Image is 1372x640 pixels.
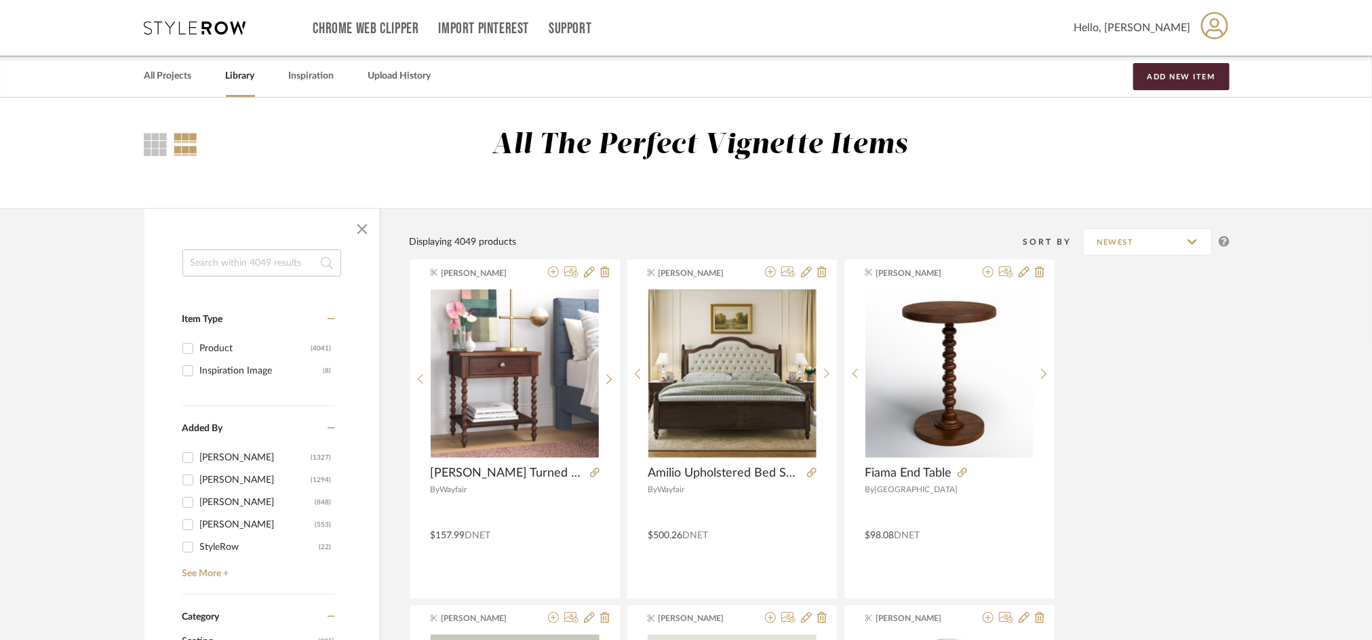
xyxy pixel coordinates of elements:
a: Chrome Web Clipper [313,23,419,35]
span: Wayfair [657,485,684,494]
div: [PERSON_NAME] [200,514,315,536]
span: Added By [182,424,223,433]
a: See More + [179,558,335,580]
div: (848) [315,492,332,513]
span: By [648,485,657,494]
div: 0 [431,289,599,458]
a: Library [226,67,255,85]
div: [PERSON_NAME] [200,492,315,513]
div: (1327) [311,447,332,468]
div: StyleRow [200,536,319,558]
img: Amilio Upholstered Bed Solid Wood Platform [648,289,817,458]
button: Close [349,216,376,243]
span: [PERSON_NAME] [659,267,744,279]
span: DNET [465,531,491,540]
div: (553) [315,514,332,536]
span: By [431,485,440,494]
span: [PERSON_NAME] [659,612,744,624]
a: All Projects [144,67,192,85]
a: Inspiration [289,67,334,85]
span: [GEOGRAPHIC_DATA] [875,485,958,494]
span: By [865,485,875,494]
div: (4041) [311,338,332,359]
div: (1294) [311,469,332,491]
span: [PERSON_NAME] [441,612,526,624]
span: $157.99 [431,531,465,540]
span: [PERSON_NAME] [441,267,526,279]
span: DNET [682,531,708,540]
span: $500.26 [648,531,682,540]
div: Displaying 4049 products [410,235,517,249]
div: (22) [319,536,332,558]
img: Beckett Turned Wood Spindle Nightstand with Drawer & Shelf [431,289,599,458]
a: Support [549,23,591,35]
span: Hello, [PERSON_NAME] [1074,20,1191,36]
span: Wayfair [440,485,467,494]
input: Search within 4049 results [182,249,341,277]
div: Product [200,338,311,359]
div: Sort By [1023,235,1083,249]
div: [PERSON_NAME] [200,469,311,491]
img: Fiama End Table [865,289,1034,458]
span: [PERSON_NAME] Turned Wood Spindle Nightstand with Drawer & Shelf [431,466,585,481]
span: DNET [895,531,920,540]
div: All The Perfect Vignette Items [492,128,908,163]
span: Fiama End Table [865,466,952,481]
span: Item Type [182,315,223,324]
a: Import Pinterest [438,23,529,35]
button: Add New Item [1133,63,1230,90]
span: [PERSON_NAME] [876,612,961,624]
div: Inspiration Image [200,360,324,382]
div: [PERSON_NAME] [200,447,311,468]
a: Upload History [368,67,431,85]
span: Amilio Upholstered Bed Solid Wood Platform [648,466,802,481]
div: (8) [324,360,332,382]
span: Category [182,612,220,623]
span: $98.08 [865,531,895,540]
span: [PERSON_NAME] [876,267,961,279]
